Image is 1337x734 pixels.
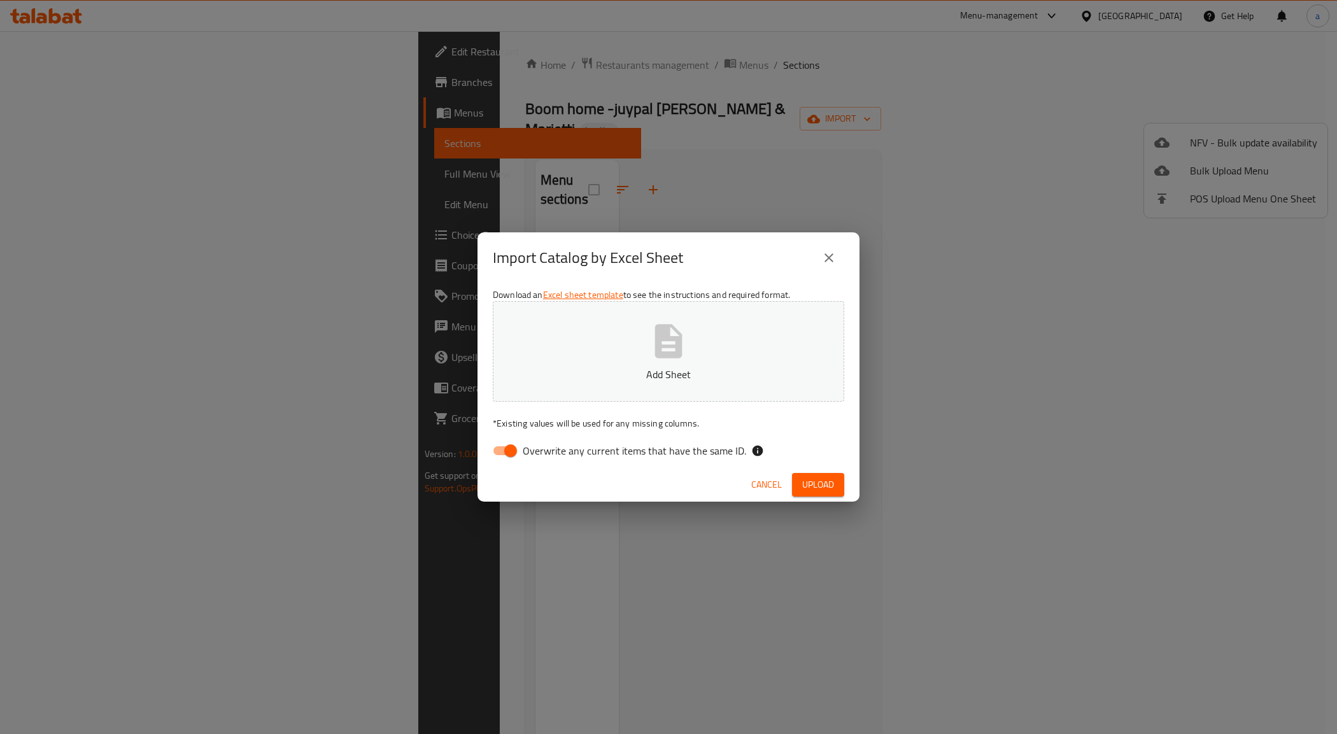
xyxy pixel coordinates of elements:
[493,301,844,402] button: Add Sheet
[493,248,683,268] h2: Import Catalog by Excel Sheet
[513,367,824,382] p: Add Sheet
[802,477,834,493] span: Upload
[493,417,844,430] p: Existing values will be used for any missing columns.
[751,444,764,457] svg: If the overwrite option isn't selected, then the items that match an existing ID will be ignored ...
[523,443,746,458] span: Overwrite any current items that have the same ID.
[751,477,782,493] span: Cancel
[543,286,623,303] a: Excel sheet template
[814,243,844,273] button: close
[478,283,860,468] div: Download an to see the instructions and required format.
[746,473,787,497] button: Cancel
[792,473,844,497] button: Upload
